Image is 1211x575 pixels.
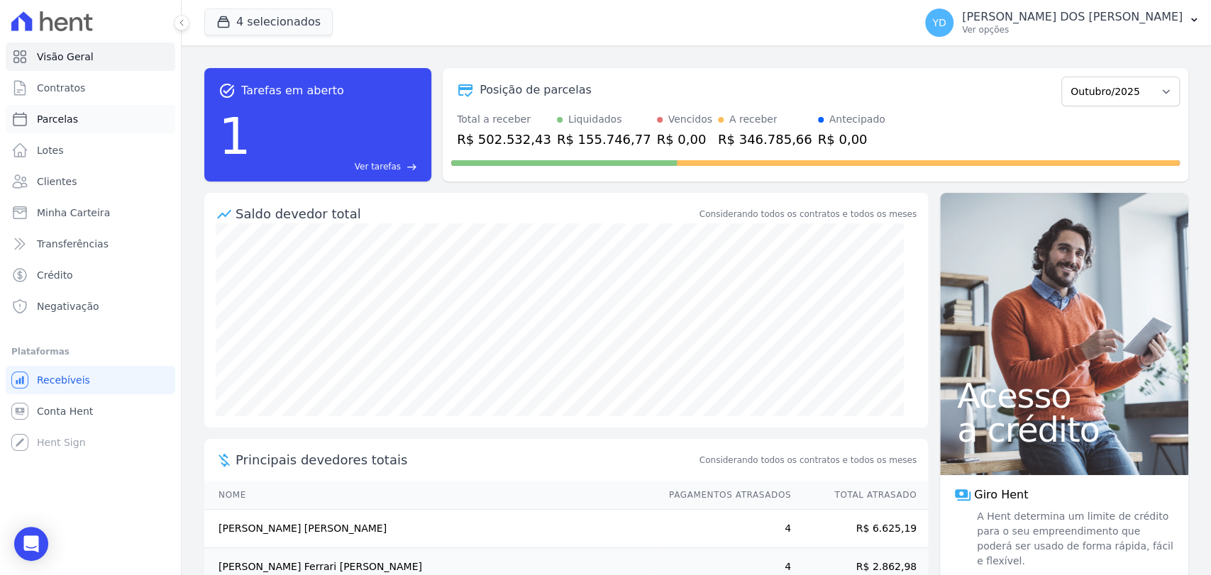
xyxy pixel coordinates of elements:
[37,299,99,313] span: Negativação
[204,481,656,510] th: Nome
[957,379,1171,413] span: Acesso
[792,481,928,510] th: Total Atrasado
[236,450,697,469] span: Principais devedores totais
[6,136,175,164] a: Lotes
[219,99,251,173] div: 1
[6,74,175,102] a: Contratos
[568,112,622,127] div: Liquidados
[6,43,175,71] a: Visão Geral
[932,18,946,28] span: YD
[818,130,885,149] div: R$ 0,00
[962,24,1183,35] p: Ver opções
[6,397,175,425] a: Conta Hent
[407,162,417,172] span: east
[699,454,917,467] span: Considerando todos os contratos e todos os meses
[656,481,792,510] th: Pagamentos Atrasados
[718,130,812,149] div: R$ 346.785,66
[914,3,1211,43] button: YD [PERSON_NAME] DOS [PERSON_NAME] Ver opções
[974,486,1028,503] span: Giro Hent
[11,343,170,360] div: Plataformas
[6,167,175,196] a: Clientes
[668,112,712,127] div: Vencidos
[236,204,697,223] div: Saldo devedor total
[37,237,109,251] span: Transferências
[457,130,551,149] div: R$ 502.532,43
[974,509,1174,569] span: A Hent determina um limite de crédito para o seu empreendimento que poderá ser usado de forma ráp...
[6,366,175,394] a: Recebíveis
[829,112,885,127] div: Antecipado
[37,81,85,95] span: Contratos
[37,206,110,220] span: Minha Carteira
[962,10,1183,24] p: [PERSON_NAME] DOS [PERSON_NAME]
[6,230,175,258] a: Transferências
[6,199,175,227] a: Minha Carteira
[37,50,94,64] span: Visão Geral
[657,130,712,149] div: R$ 0,00
[355,160,401,173] span: Ver tarefas
[14,527,48,561] div: Open Intercom Messenger
[204,510,656,548] td: [PERSON_NAME] [PERSON_NAME]
[37,174,77,189] span: Clientes
[480,82,592,99] div: Posição de parcelas
[37,373,90,387] span: Recebíveis
[204,9,333,35] button: 4 selecionados
[729,112,778,127] div: A receber
[6,261,175,289] a: Crédito
[792,510,928,548] td: R$ 6.625,19
[656,510,792,548] td: 4
[219,82,236,99] span: task_alt
[6,105,175,133] a: Parcelas
[37,268,73,282] span: Crédito
[557,130,651,149] div: R$ 155.746,77
[457,112,551,127] div: Total a receber
[699,208,917,220] div: Considerando todos os contratos e todos os meses
[257,160,417,173] a: Ver tarefas east
[37,143,64,157] span: Lotes
[37,112,78,126] span: Parcelas
[6,292,175,320] a: Negativação
[37,404,93,418] span: Conta Hent
[957,413,1171,447] span: a crédito
[241,82,344,99] span: Tarefas em aberto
